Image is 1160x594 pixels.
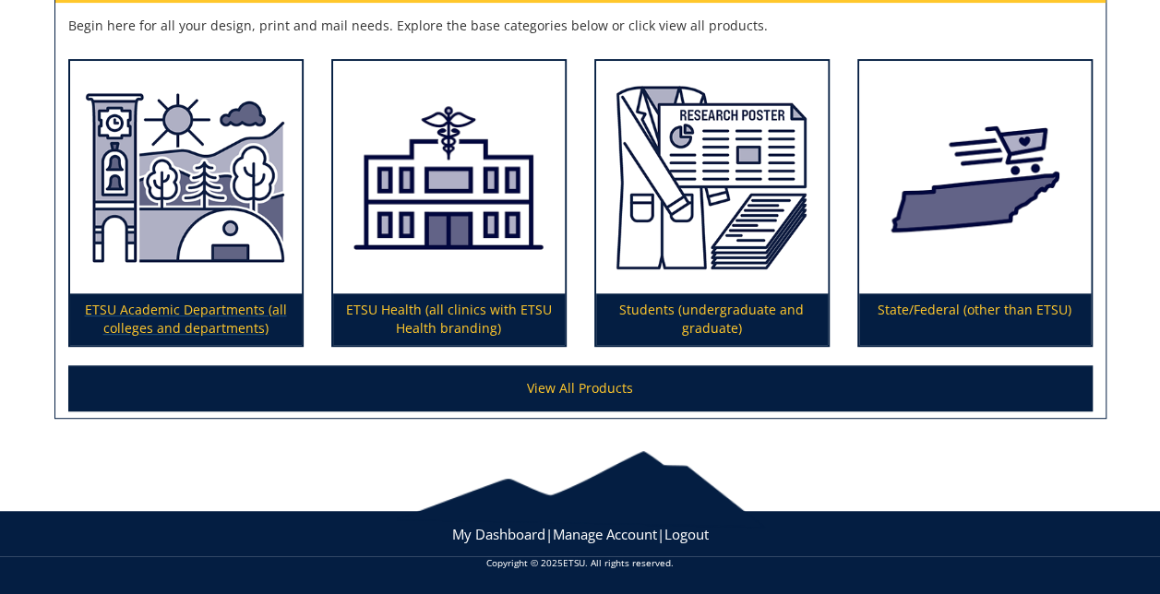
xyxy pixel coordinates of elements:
a: Students (undergraduate and graduate) [596,61,828,345]
img: ETSU Health (all clinics with ETSU Health branding) [333,61,565,293]
a: Logout [664,525,709,543]
a: My Dashboard [452,525,545,543]
a: View All Products [68,365,1093,411]
p: Students (undergraduate and graduate) [596,293,828,345]
a: Manage Account [553,525,657,543]
p: ETSU Health (all clinics with ETSU Health branding) [333,293,565,345]
a: State/Federal (other than ETSU) [859,61,1091,345]
a: ETSU [563,556,585,569]
a: ETSU Health (all clinics with ETSU Health branding) [333,61,565,345]
p: ETSU Academic Departments (all colleges and departments) [70,293,302,345]
img: State/Federal (other than ETSU) [859,61,1091,293]
img: Students (undergraduate and graduate) [596,61,828,293]
p: State/Federal (other than ETSU) [859,293,1091,345]
a: ETSU Academic Departments (all colleges and departments) [70,61,302,345]
p: Begin here for all your design, print and mail needs. Explore the base categories below or click ... [68,17,1093,35]
img: ETSU Academic Departments (all colleges and departments) [70,61,302,293]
